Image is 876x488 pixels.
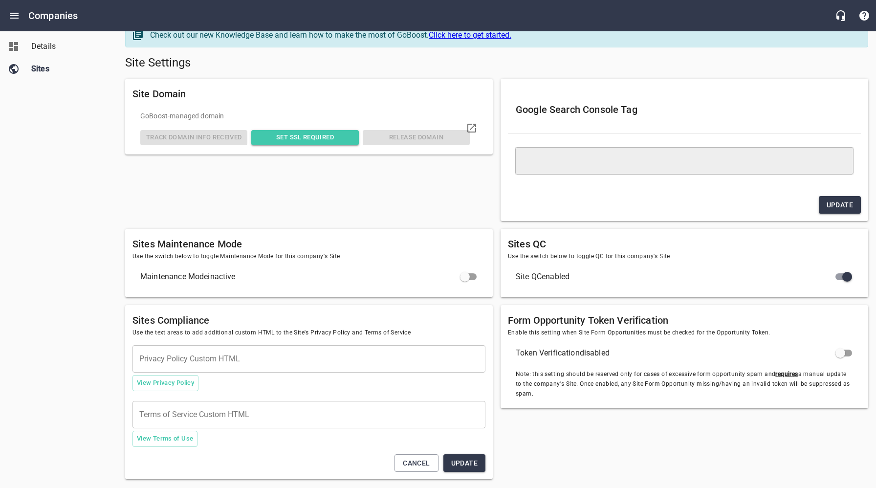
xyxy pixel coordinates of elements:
[451,457,478,469] span: Update
[819,196,861,214] button: Update
[251,130,358,145] button: Set SSL Required
[443,454,485,472] button: Update
[132,236,485,252] h6: Sites Maintenance Mode
[138,109,472,123] div: GoBoost -managed domain
[28,8,78,23] h6: Companies
[516,370,853,399] span: Note: this setting should be reserved only for cases of excessive form opportunity spam and a man...
[516,347,837,359] span: Token Verification disabled
[140,271,462,283] span: Maintenance Mode inactive
[516,271,837,283] span: Site QC enabled
[508,328,861,338] span: Enable this setting when Site Form Opportunities must be checked for the Opportunity Token.
[132,312,485,328] h6: Sites Compliance
[31,63,106,75] span: Sites
[460,116,483,140] a: Visit domain
[255,132,354,143] span: Set SSL Required
[2,4,26,27] button: Open drawer
[132,375,198,391] button: View Privacy Policy
[508,312,861,328] h6: Form Opportunity Token Verification
[31,41,106,52] span: Details
[132,431,197,447] button: View Terms of Use
[150,29,858,41] div: Check out our new Knowledge Base and learn how to make the most of GoBoost.
[827,199,853,211] span: Update
[132,86,485,102] h6: Site Domain
[853,4,876,27] button: Support Portal
[829,4,853,27] button: Live Chat
[132,252,485,262] span: Use the switch below to toggle Maintenance Mode for this company's Site
[137,433,193,444] span: View Terms of Use
[508,236,861,252] h6: Sites QC
[125,55,868,71] h5: Site Settings
[508,252,861,262] span: Use the switch below to toggle QC for this company's Site
[137,377,194,389] span: View Privacy Policy
[132,328,485,338] span: Use the text areas to add additional custom HTML to the Site's Privacy Policy and Terms of Service
[429,30,511,40] a: Click here to get started.
[775,371,798,377] u: requires
[403,457,430,469] span: Cancel
[394,454,438,472] button: Cancel
[516,102,853,117] h6: Google Search Console Tag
